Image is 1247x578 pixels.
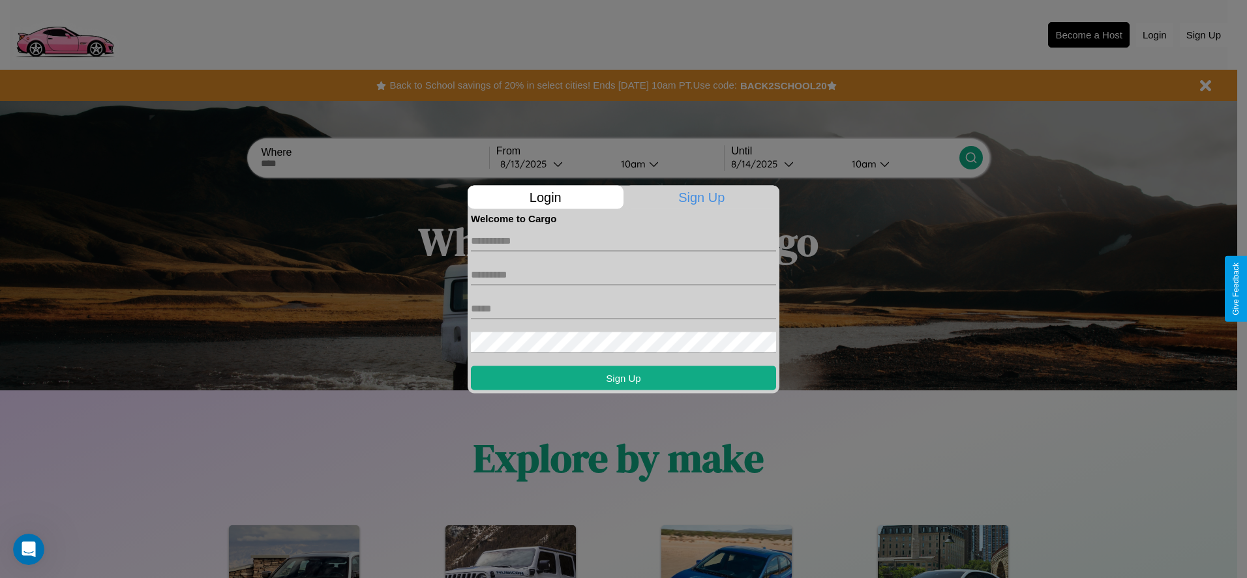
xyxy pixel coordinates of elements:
[1231,263,1240,315] div: Give Feedback
[471,212,776,224] h4: Welcome to Cargo
[471,366,776,390] button: Sign Up
[468,185,623,209] p: Login
[624,185,780,209] p: Sign Up
[13,534,44,565] iframe: Intercom live chat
